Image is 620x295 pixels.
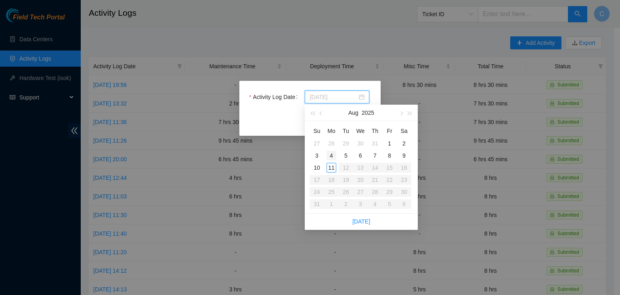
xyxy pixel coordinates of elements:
td: 2025-08-10 [310,162,324,174]
td: 2025-08-03 [310,150,324,162]
div: 27 [312,139,322,148]
td: 2025-07-27 [310,137,324,150]
label: Activity Log Date [249,91,301,103]
td: 2025-07-30 [353,137,368,150]
button: Aug [348,105,358,121]
div: 4 [327,151,336,160]
div: 7 [370,151,380,160]
div: 2 [399,139,409,148]
th: We [353,124,368,137]
td: 2025-08-06 [353,150,368,162]
th: Fr [382,124,397,137]
td: 2025-08-04 [324,150,339,162]
div: 28 [327,139,336,148]
div: 29 [341,139,351,148]
a: [DATE] [352,218,370,225]
th: Sa [397,124,411,137]
div: 1 [385,139,394,148]
th: Th [368,124,382,137]
td: 2025-07-31 [368,137,382,150]
input: Activity Log Date [310,93,357,101]
td: 2025-08-11 [324,162,339,174]
td: 2025-07-29 [339,137,353,150]
div: 6 [356,151,365,160]
td: 2025-08-01 [382,137,397,150]
div: 3 [312,151,322,160]
td: 2025-08-07 [368,150,382,162]
div: 11 [327,163,336,173]
th: Su [310,124,324,137]
td: 2025-08-05 [339,150,353,162]
div: 31 [370,139,380,148]
div: 10 [312,163,322,173]
td: 2025-08-08 [382,150,397,162]
button: 2025 [362,105,374,121]
div: 9 [399,151,409,160]
div: 5 [341,151,351,160]
td: 2025-07-28 [324,137,339,150]
th: Mo [324,124,339,137]
div: 30 [356,139,365,148]
td: 2025-08-09 [397,150,411,162]
td: 2025-08-02 [397,137,411,150]
div: 8 [385,151,394,160]
th: Tu [339,124,353,137]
